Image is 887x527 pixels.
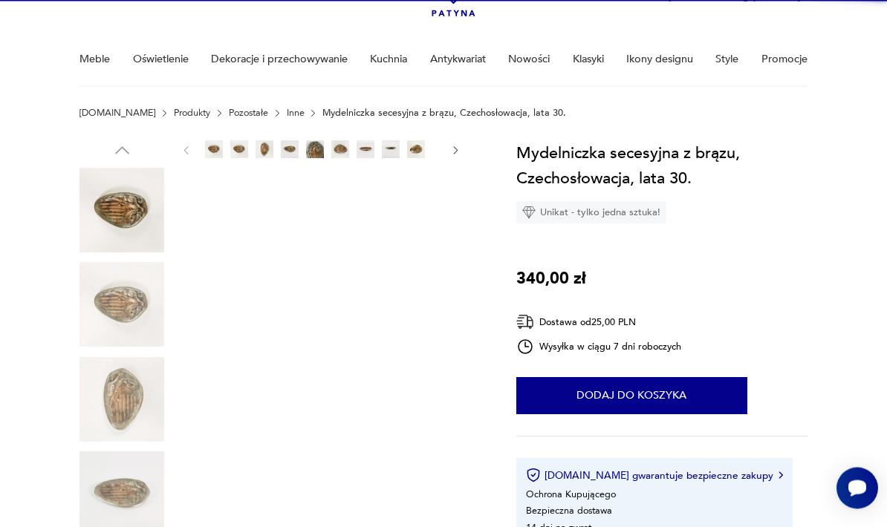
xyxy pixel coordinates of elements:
[522,206,536,220] img: Ikona diamentu
[526,488,616,502] li: Ochrona Kupującego
[407,141,425,159] img: Zdjęcie produktu Mydelniczka secesyjna z brązu, Czechosłowacja, lata 30.
[516,141,808,192] h1: Mydelniczka secesyjna z brązu, Czechosłowacja, lata 30.
[287,108,305,119] a: Inne
[526,468,541,483] img: Ikona certyfikatu
[133,34,189,85] a: Oświetlenie
[516,313,534,332] img: Ikona dostawy
[256,141,273,159] img: Zdjęcie produktu Mydelniczka secesyjna z brązu, Czechosłowacja, lata 30.
[79,34,110,85] a: Meble
[174,108,210,119] a: Produkty
[516,338,681,356] div: Wysyłka w ciągu 7 dni roboczych
[430,34,486,85] a: Antykwariat
[508,34,550,85] a: Nowości
[526,505,612,518] li: Bezpieczna dostawa
[211,34,348,85] a: Dekoracje i przechowywanie
[573,34,604,85] a: Klasyki
[516,266,586,292] p: 340,00 zł
[779,472,783,479] img: Ikona strzałki w prawo
[322,108,566,119] p: Mydelniczka secesyjna z brązu, Czechosłowacja, lata 30.
[626,34,693,85] a: Ikony designu
[281,141,299,159] img: Zdjęcie produktu Mydelniczka secesyjna z brązu, Czechosłowacja, lata 30.
[715,34,738,85] a: Style
[79,108,155,119] a: [DOMAIN_NAME]
[79,263,164,347] img: Zdjęcie produktu Mydelniczka secesyjna z brązu, Czechosłowacja, lata 30.
[230,141,248,159] img: Zdjęcie produktu Mydelniczka secesyjna z brązu, Czechosłowacja, lata 30.
[382,141,400,159] img: Zdjęcie produktu Mydelniczka secesyjna z brązu, Czechosłowacja, lata 30.
[331,141,349,159] img: Zdjęcie produktu Mydelniczka secesyjna z brązu, Czechosłowacja, lata 30.
[306,141,324,159] img: Zdjęcie produktu Mydelniczka secesyjna z brązu, Czechosłowacja, lata 30.
[357,141,374,159] img: Zdjęcie produktu Mydelniczka secesyjna z brązu, Czechosłowacja, lata 30.
[761,34,808,85] a: Promocje
[516,202,666,224] div: Unikat - tylko jedna sztuka!
[79,168,164,253] img: Zdjęcie produktu Mydelniczka secesyjna z brązu, Czechosłowacja, lata 30.
[836,468,878,509] iframe: Smartsupp widget button
[205,141,223,159] img: Zdjęcie produktu Mydelniczka secesyjna z brązu, Czechosłowacja, lata 30.
[516,313,681,332] div: Dostawa od 25,00 PLN
[370,34,407,85] a: Kuchnia
[526,468,782,483] button: [DOMAIN_NAME] gwarantuje bezpieczne zakupy
[516,378,747,415] button: Dodaj do koszyka
[79,358,164,442] img: Zdjęcie produktu Mydelniczka secesyjna z brązu, Czechosłowacja, lata 30.
[229,108,268,119] a: Pozostałe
